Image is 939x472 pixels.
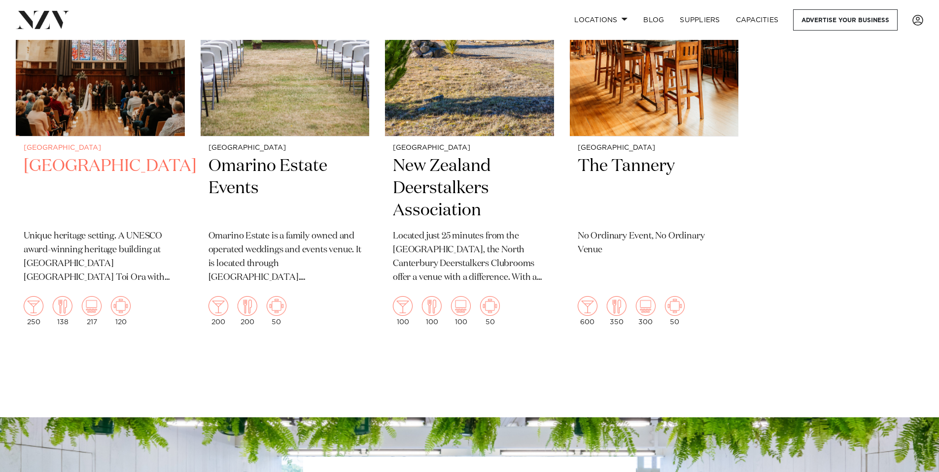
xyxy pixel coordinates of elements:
img: meeting.png [111,296,131,316]
div: 100 [451,296,471,326]
img: cocktail.png [578,296,597,316]
a: Capacities [728,9,787,31]
div: 100 [393,296,413,326]
img: dining.png [53,296,72,316]
div: 250 [24,296,43,326]
small: [GEOGRAPHIC_DATA] [24,144,177,152]
img: meeting.png [480,296,500,316]
a: Locations [566,9,635,31]
small: [GEOGRAPHIC_DATA] [393,144,546,152]
h2: The Tannery [578,155,731,222]
div: 200 [209,296,228,326]
img: meeting.png [267,296,286,316]
img: nzv-logo.png [16,11,70,29]
img: theatre.png [82,296,102,316]
h2: [GEOGRAPHIC_DATA] [24,155,177,222]
small: [GEOGRAPHIC_DATA] [578,144,731,152]
div: 50 [480,296,500,326]
p: Omarino Estate is a family owned and operated weddings and events venue. It is located through [G... [209,230,362,285]
img: cocktail.png [24,296,43,316]
p: No Ordinary Event, No Ordinary Venue [578,230,731,257]
img: theatre.png [636,296,656,316]
img: dining.png [422,296,442,316]
div: 50 [267,296,286,326]
small: [GEOGRAPHIC_DATA] [209,144,362,152]
div: 138 [53,296,72,326]
div: 600 [578,296,597,326]
h2: Omarino Estate Events [209,155,362,222]
img: dining.png [238,296,257,316]
img: theatre.png [451,296,471,316]
p: Unique heritage setting. A UNESCO award-winning heritage building at [GEOGRAPHIC_DATA] [GEOGRAPHI... [24,230,177,285]
a: BLOG [635,9,672,31]
img: cocktail.png [209,296,228,316]
div: 217 [82,296,102,326]
a: Advertise your business [793,9,898,31]
div: 300 [636,296,656,326]
div: 120 [111,296,131,326]
h2: New Zealand Deerstalkers Association [393,155,546,222]
div: 350 [607,296,626,326]
div: 50 [665,296,685,326]
img: dining.png [607,296,626,316]
a: SUPPLIERS [672,9,728,31]
div: 200 [238,296,257,326]
div: 100 [422,296,442,326]
img: cocktail.png [393,296,413,316]
img: meeting.png [665,296,685,316]
p: Located just 25 minutes from the [GEOGRAPHIC_DATA], the North Canterbury Deerstalkers Clubrooms o... [393,230,546,285]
